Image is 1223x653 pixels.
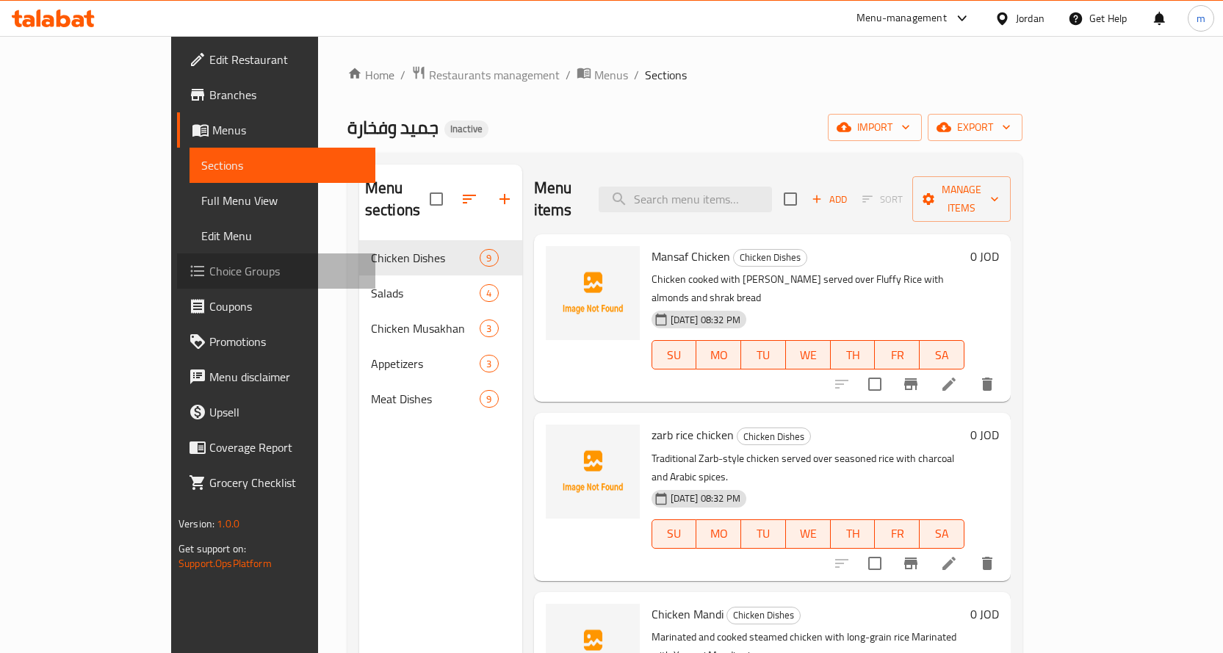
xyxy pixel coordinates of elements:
[726,607,801,624] div: Chicken Dishes
[209,262,364,280] span: Choice Groups
[806,188,853,211] span: Add item
[1016,10,1045,26] div: Jordan
[480,251,497,265] span: 9
[546,246,640,340] img: Mansaf Chicken
[912,176,1011,222] button: Manage items
[347,65,1022,84] nav: breadcrumb
[741,519,786,549] button: TU
[837,344,870,366] span: TH
[546,425,640,519] img: zarb rice chicken
[652,450,964,486] p: Traditional Zarb-style chicken served over seasoned rice with charcoal and Arabic spices.
[747,523,780,544] span: TU
[480,286,497,300] span: 4
[178,514,214,533] span: Version:
[371,249,480,267] span: Chicken Dishes
[594,66,628,84] span: Menus
[177,77,375,112] a: Branches
[534,177,581,221] h2: Menu items
[177,430,375,465] a: Coverage Report
[970,546,1005,581] button: delete
[217,514,239,533] span: 1.0.0
[566,66,571,84] li: /
[831,519,876,549] button: TH
[190,218,375,253] a: Edit Menu
[201,227,364,245] span: Edit Menu
[444,123,488,135] span: Inactive
[359,346,522,381] div: Appetizers3
[177,359,375,394] a: Menu disclaimer
[696,519,741,549] button: MO
[970,367,1005,402] button: delete
[371,355,480,372] span: Appetizers
[209,368,364,386] span: Menu disclaimer
[209,403,364,421] span: Upsell
[177,324,375,359] a: Promotions
[577,65,628,84] a: Menus
[359,381,522,416] div: Meat Dishes9
[209,51,364,68] span: Edit Restaurant
[859,548,890,579] span: Select to update
[444,120,488,138] div: Inactive
[920,340,964,369] button: SA
[599,187,772,212] input: search
[359,311,522,346] div: Chicken Musakhan3
[920,519,964,549] button: SA
[371,284,480,302] span: Salads
[926,523,959,544] span: SA
[924,181,999,217] span: Manage items
[702,523,735,544] span: MO
[365,177,430,221] h2: Menu sections
[178,554,272,573] a: Support.OpsPlatform
[733,249,807,267] div: Chicken Dishes
[411,65,560,84] a: Restaurants management
[702,344,735,366] span: MO
[359,240,522,275] div: Chicken Dishes9
[737,428,810,445] span: Chicken Dishes
[177,394,375,430] a: Upsell
[658,523,691,544] span: SU
[859,369,890,400] span: Select to update
[480,392,497,406] span: 9
[741,340,786,369] button: TU
[480,355,498,372] div: items
[400,66,405,84] li: /
[881,344,914,366] span: FR
[837,523,870,544] span: TH
[429,66,560,84] span: Restaurants management
[792,344,825,366] span: WE
[806,188,853,211] button: Add
[177,112,375,148] a: Menus
[926,344,959,366] span: SA
[831,340,876,369] button: TH
[940,555,958,572] a: Edit menu item
[792,523,825,544] span: WE
[658,344,691,366] span: SU
[747,344,780,366] span: TU
[1197,10,1205,26] span: m
[480,320,498,337] div: items
[727,607,800,624] span: Chicken Dishes
[737,427,811,445] div: Chicken Dishes
[893,546,928,581] button: Branch-specific-item
[480,322,497,336] span: 3
[786,340,831,369] button: WE
[371,320,480,337] span: Chicken Musakhan
[177,289,375,324] a: Coupons
[487,181,522,217] button: Add section
[359,234,522,422] nav: Menu sections
[809,191,849,208] span: Add
[775,184,806,214] span: Select section
[652,270,964,307] p: Chicken cooked with [PERSON_NAME] served over Fluffy Rice with almonds and shrak bread
[209,86,364,104] span: Branches
[177,253,375,289] a: Choice Groups
[734,249,807,266] span: Chicken Dishes
[359,275,522,311] div: Salads4
[201,156,364,174] span: Sections
[452,181,487,217] span: Sort sections
[371,390,480,408] span: Meat Dishes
